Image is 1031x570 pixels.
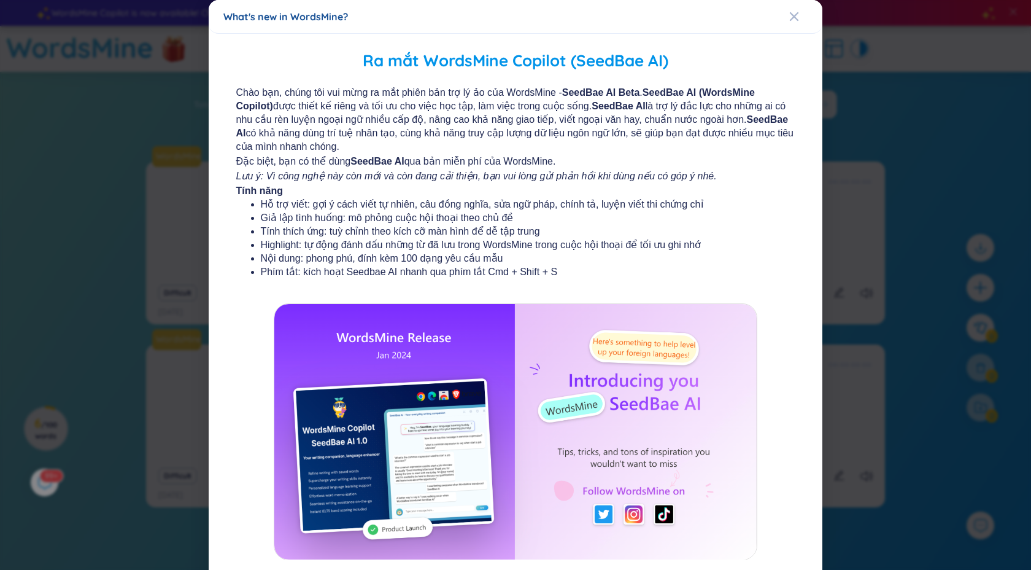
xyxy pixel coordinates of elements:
[236,185,283,196] b: Tính năng
[223,10,808,23] div: What's new in WordsMine?
[350,156,404,166] b: SeedBae AI
[261,265,771,279] li: Phím tắt: kích hoạt Seedbae AI nhanh qua phím tắt Cmd + Shift + S
[562,87,640,98] b: SeedBae AI Beta
[236,86,795,154] span: Chào bạn, chúng tôi vui mừng ra mắt phiên bản trợ lý ảo của WordsMine - . được thiết kế riêng và ...
[592,101,645,111] b: SeedBae AI
[261,238,771,252] li: Highlight: tự động đánh dấu những từ đã lưu trong WordsMine trong cuộc hội thoại để tối ưu ghi nhớ
[236,155,795,168] span: Đặc biệt, bạn có thể dùng qua bản miễn phí của WordsMine.
[236,114,789,138] b: SeedBae AI
[261,252,771,265] li: Nội dung: phong phú, đính kèm 100 dạng yêu cầu mẫu
[236,87,755,111] b: SeedBae AI (WordsMine Copilot)
[236,171,717,181] i: Lưu ý: Vì công nghệ này còn mới và còn đang cải thiện, bạn vui lòng gửi phản hồi khi dùng nếu có ...
[261,211,771,225] li: Giả lập tình huống: mô phỏng cuộc hội thoại theo chủ đề
[261,225,771,238] li: Tính thích ứng: tuỳ chỉnh theo kích cỡ màn hình để dễ tập trung
[261,198,771,211] li: Hỗ trợ viết: gợi ý cách viết tự nhiên, câu đồng nghĩa, sửa ngữ pháp, chính tả, luyện viết thi chứ...
[224,49,808,74] h2: Ra mắt WordsMine Copilot (SeedBae AI)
